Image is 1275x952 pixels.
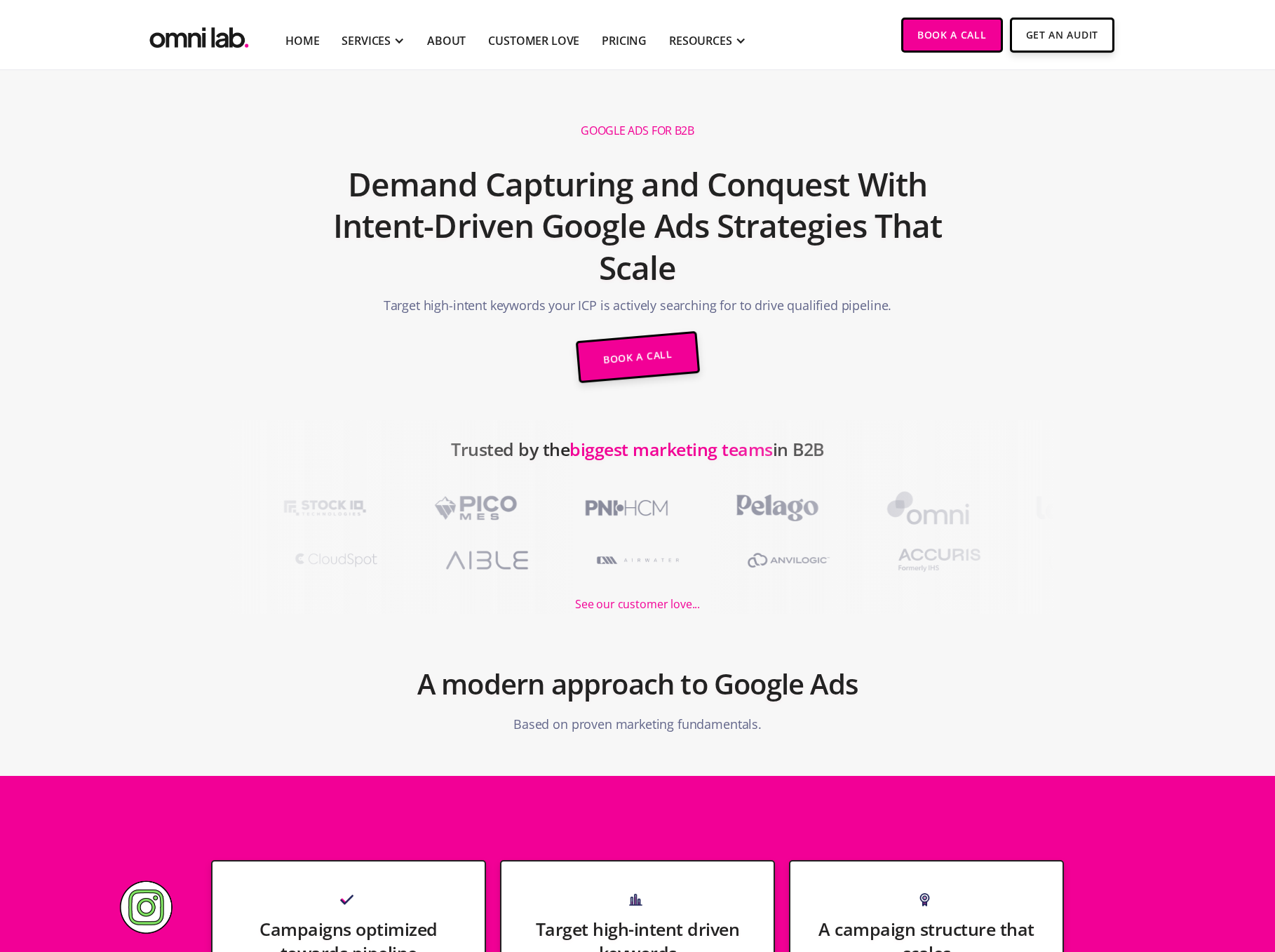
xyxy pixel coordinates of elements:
[577,539,700,580] img: A1RWATER
[1023,789,1275,952] iframe: Chat Widget
[488,32,579,49] a: Customer Love
[575,595,700,614] div: See our customer love...
[384,296,891,322] p: Target high-intent keywords your ICP is actively searching for to drive qualified pipeline.
[581,123,694,138] h1: Google Ads for B2B
[669,32,732,49] div: RESOURCES
[417,660,858,708] h2: A modern approach to Google Ads
[285,32,319,49] a: Home
[575,581,700,614] a: See our customer love...
[342,32,391,49] div: SERVICES
[564,488,687,528] img: PNI
[569,437,773,461] span: biggest marketing teams
[901,18,1003,53] a: Book a Call
[602,32,647,49] a: Pricing
[1010,18,1114,53] a: Get An Audit
[304,156,971,296] h2: Demand Capturing and Conquest With Intent-Driven Google Ads Strategies That Scale
[427,32,466,49] a: About
[451,431,824,488] h2: Trusted by the in B2B
[575,331,699,383] a: Book a Call
[513,708,762,741] p: Based on proven marketing fundamentals.
[147,18,252,52] img: Omni Lab: B2B SaaS Demand Generation Agency
[147,18,252,52] a: home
